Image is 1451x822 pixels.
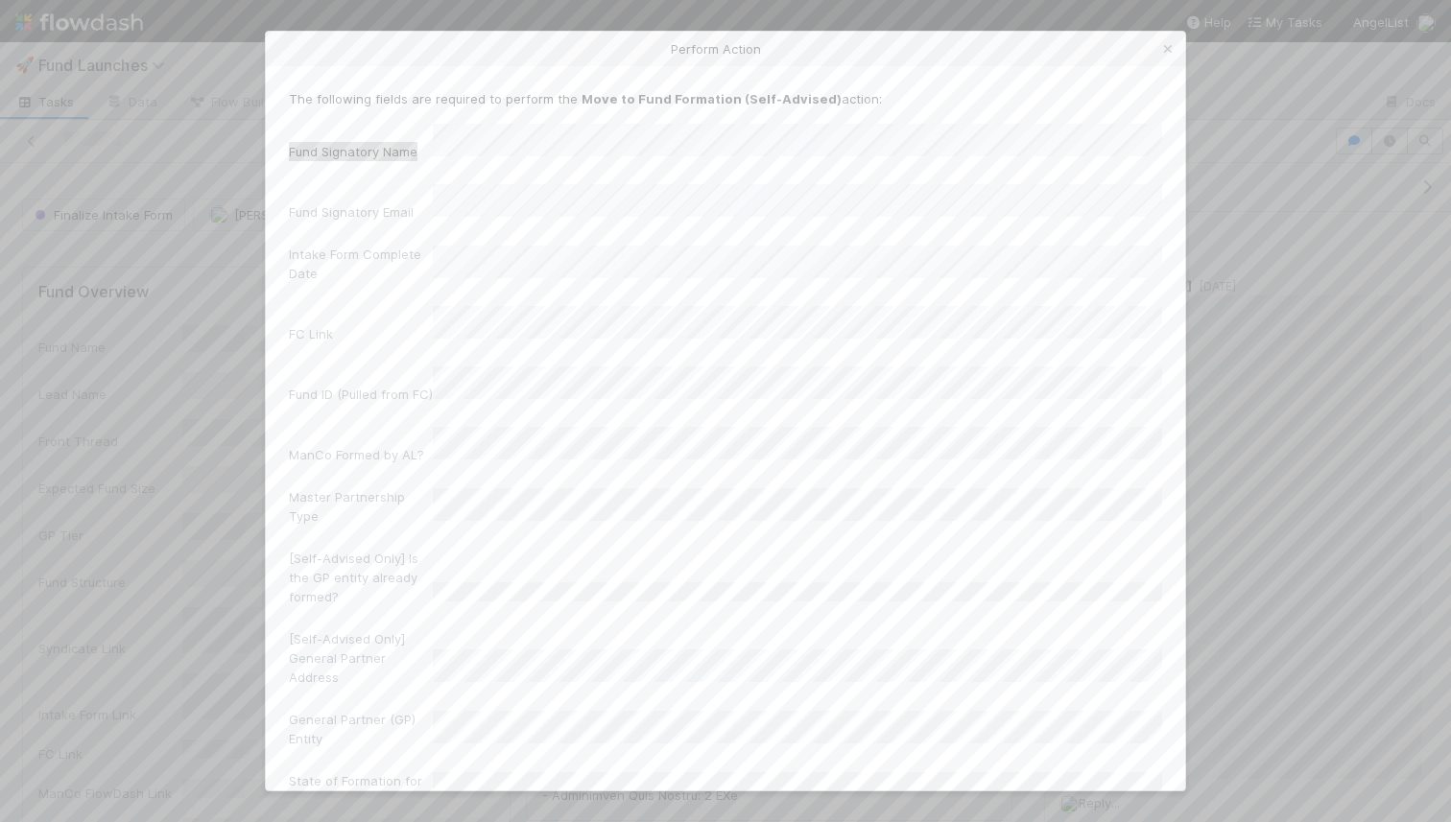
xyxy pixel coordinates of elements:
label: State of Formation for GP Entity [289,771,433,810]
label: Fund Signatory Name [289,142,417,161]
label: ManCo Formed by AL? [289,445,424,464]
label: Intake Form Complete Date [289,245,433,283]
label: Master Partnership Type [289,487,433,526]
label: Fund Signatory Email [289,202,414,222]
strong: Move to Fund Formation (Self-Advised) [582,91,842,106]
div: Perform Action [266,32,1185,66]
label: [Self-Advised Only] Is the GP entity already formed? [289,549,433,606]
label: FC Link [289,324,333,343]
label: [Self-Advised Only] General Partner Address [289,629,433,687]
p: The following fields are required to perform the action: [289,89,1162,108]
label: Fund ID (Pulled from FC) [289,385,433,404]
label: General Partner (GP) Entity [289,710,433,748]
